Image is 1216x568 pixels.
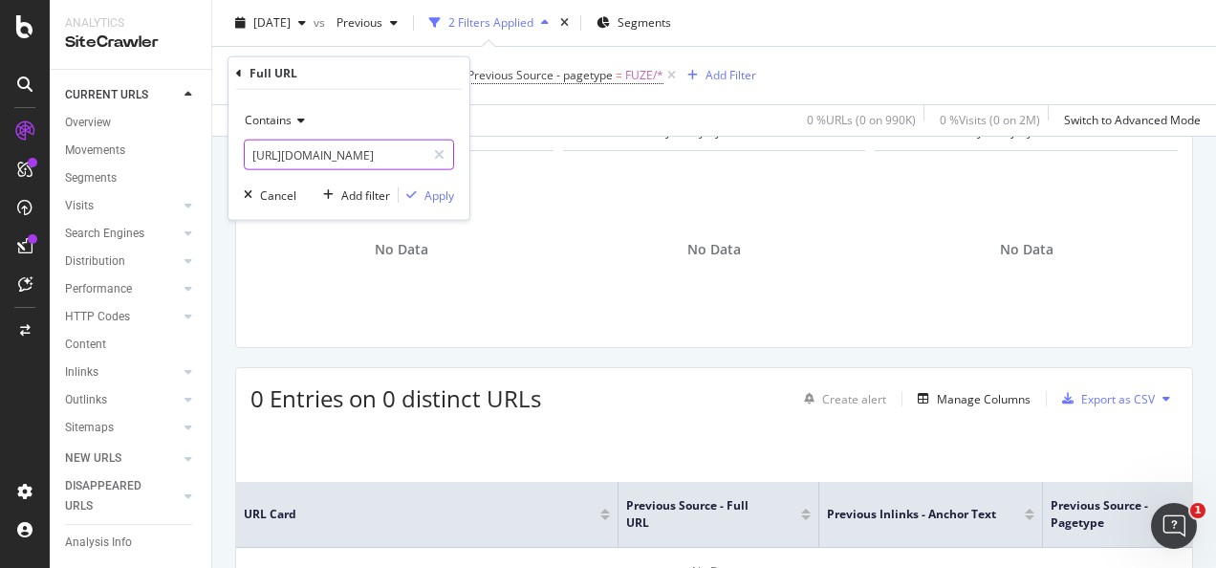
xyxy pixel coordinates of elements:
[65,307,179,327] a: HTTP Codes
[424,186,454,203] div: Apply
[236,186,296,205] button: Cancel
[329,14,382,31] span: Previous
[1056,105,1201,136] button: Switch to Advanced Mode
[65,418,179,438] a: Sitemaps
[65,15,196,32] div: Analytics
[65,113,111,133] div: Overview
[618,14,671,31] span: Segments
[315,186,390,205] button: Add filter
[65,85,179,105] a: CURRENT URLS
[65,307,130,327] div: HTTP Codes
[1051,497,1204,532] span: Previous Source - pagetype
[65,335,106,355] div: Content
[65,251,179,272] a: Distribution
[893,123,1098,140] span: URLs Crawled By Botify By parameters
[1054,383,1155,414] button: Export as CSV
[65,196,94,216] div: Visits
[626,497,772,532] span: Previous Source - Full URL
[245,112,292,128] span: Contains
[65,533,132,553] div: Analysis Info
[65,113,198,133] a: Overview
[1000,240,1053,259] span: No Data
[65,533,198,553] a: Analysis Info
[375,240,428,259] span: No Data
[260,186,296,203] div: Cancel
[253,14,291,31] span: 2025 Sep. 14th
[65,448,121,469] div: NEW URLS
[940,112,1040,128] div: 0 % Visits ( 0 on 2M )
[228,8,314,38] button: [DATE]
[1151,503,1197,549] iframe: Intercom live chat
[250,65,297,81] div: Full URL
[687,240,741,259] span: No Data
[65,168,117,188] div: Segments
[65,476,179,516] a: DISAPPEARED URLS
[65,362,98,382] div: Inlinks
[706,67,756,83] div: Add Filter
[65,335,198,355] a: Content
[556,13,573,33] div: times
[589,8,679,38] button: Segments
[250,382,541,414] span: 0 Entries on 0 distinct URLs
[1081,391,1155,407] div: Export as CSV
[65,168,198,188] a: Segments
[680,64,756,87] button: Add Filter
[65,418,114,438] div: Sitemaps
[422,8,556,38] button: 2 Filters Applied
[65,141,198,161] a: Movements
[65,85,148,105] div: CURRENT URLS
[329,8,405,38] button: Previous
[65,448,179,469] a: NEW URLS
[807,112,916,128] div: 0 % URLs ( 0 on 990K )
[910,387,1031,410] button: Manage Columns
[448,14,533,31] div: 2 Filters Applied
[625,62,663,89] span: FUZE/*
[65,476,162,516] div: DISAPPEARED URLS
[314,14,329,31] span: vs
[65,224,179,244] a: Search Engines
[65,32,196,54] div: SiteCrawler
[1190,503,1205,518] span: 1
[796,383,886,414] button: Create alert
[616,67,622,83] span: =
[65,141,125,161] div: Movements
[399,186,454,205] button: Apply
[937,391,1031,407] div: Manage Columns
[341,186,390,203] div: Add filter
[65,362,179,382] a: Inlinks
[467,67,613,83] span: Previous Source - pagetype
[65,390,107,410] div: Outlinks
[65,279,132,299] div: Performance
[244,506,596,523] span: URL Card
[65,196,179,216] a: Visits
[65,279,179,299] a: Performance
[827,506,996,523] span: Previous Inlinks - Anchor Text
[65,224,144,244] div: Search Engines
[65,390,179,410] a: Outlinks
[822,391,886,407] div: Create alert
[581,123,758,140] span: URLs Crawled By Botify By locale
[1064,112,1201,128] div: Switch to Advanced Mode
[65,251,125,272] div: Distribution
